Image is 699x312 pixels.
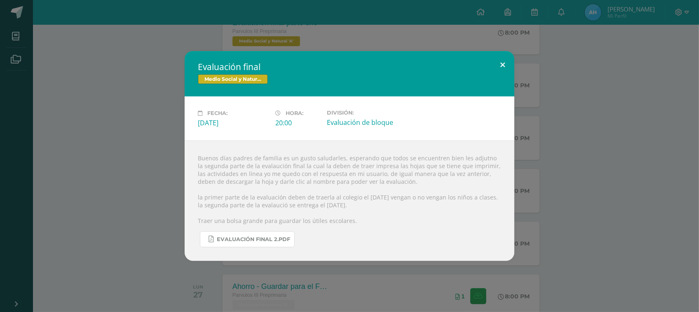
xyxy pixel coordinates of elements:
span: Evaluación final 2.pdf [217,236,290,243]
button: Close (Esc) [491,51,514,79]
h2: Evaluación final [198,61,501,73]
span: Hora: [286,110,303,116]
div: [DATE] [198,118,269,127]
div: Evaluación de bloque [327,118,398,127]
div: 20:00 [275,118,320,127]
span: Medio Social y Natural [198,74,268,84]
label: División: [327,110,398,116]
a: Evaluación final 2.pdf [200,231,295,247]
span: Fecha: [207,110,228,116]
div: Buenos días padres de familia es un gusto saludarles, esperando que todos se encuentren bien les ... [185,141,514,261]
